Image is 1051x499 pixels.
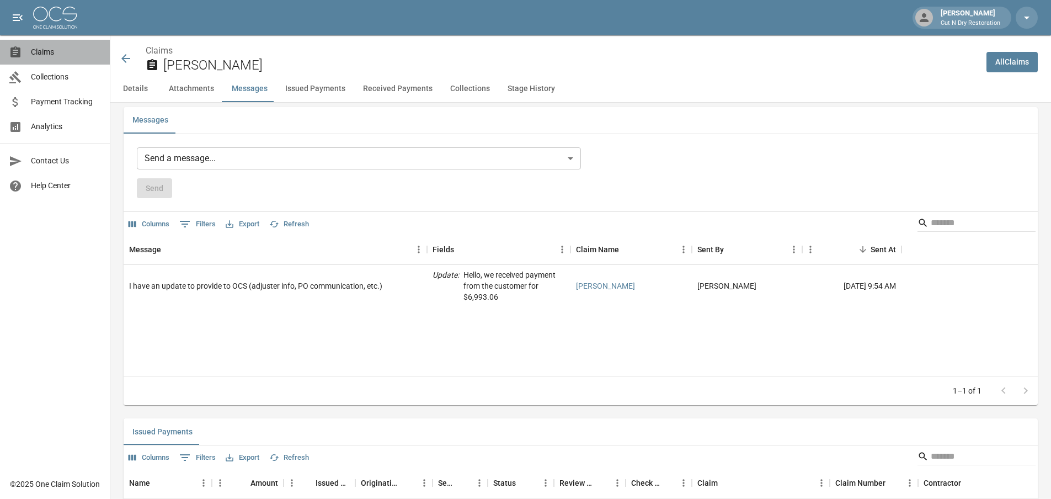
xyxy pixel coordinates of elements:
[124,418,201,445] button: Issued Payments
[901,475,918,491] button: Menu
[885,475,901,491] button: Sort
[924,468,961,498] div: Contractor
[594,475,609,491] button: Sort
[7,7,29,29] button: open drawer
[570,234,692,265] div: Claim Name
[855,242,871,257] button: Sort
[129,234,161,265] div: Message
[499,76,564,102] button: Stage History
[355,468,433,498] div: Originating From
[160,76,223,102] button: Attachments
[124,107,1038,134] div: related-list tabs
[316,468,350,498] div: Issued Date
[266,216,312,233] button: Refresh
[802,265,901,307] div: [DATE] 9:54 AM
[361,468,401,498] div: Originating From
[516,475,531,491] button: Sort
[124,468,212,498] div: Name
[559,468,594,498] div: Review Status
[675,241,692,258] button: Menu
[354,76,441,102] button: Received Payments
[441,76,499,102] button: Collections
[212,468,284,498] div: Amount
[410,241,427,258] button: Menu
[936,8,1005,28] div: [PERSON_NAME]
[31,180,101,192] span: Help Center
[10,479,100,490] div: © 2025 One Claim Solution
[284,475,300,491] button: Menu
[433,269,459,302] p: Update :
[223,449,262,466] button: Export
[129,468,150,498] div: Name
[835,468,885,498] div: Claim Number
[697,468,718,498] div: Claim
[786,241,802,258] button: Menu
[146,45,173,56] a: Claims
[660,475,675,491] button: Sort
[150,475,166,491] button: Sort
[802,241,819,258] button: Menu
[31,121,101,132] span: Analytics
[235,475,250,491] button: Sort
[675,475,692,491] button: Menu
[871,234,896,265] div: Sent At
[692,234,802,265] div: Sent By
[416,475,433,491] button: Menu
[718,475,733,491] button: Sort
[212,475,228,491] button: Menu
[250,468,278,498] div: Amount
[953,385,981,396] p: 1–1 of 1
[161,242,177,257] button: Sort
[576,280,635,291] a: [PERSON_NAME]
[697,234,724,265] div: Sent By
[463,269,565,302] p: Hello, we received payment from the customer for $6,993.06
[626,468,692,498] div: Check Number
[110,76,160,102] button: Details
[802,234,901,265] div: Sent At
[488,468,554,498] div: Status
[554,241,570,258] button: Menu
[137,147,581,169] div: Send a message...
[619,242,634,257] button: Sort
[830,468,918,498] div: Claim Number
[554,468,626,498] div: Review Status
[724,242,739,257] button: Sort
[631,468,660,498] div: Check Number
[917,214,1036,234] div: Search
[941,19,1000,28] p: Cut N Dry Restoration
[266,449,312,466] button: Refresh
[195,475,212,491] button: Menu
[124,418,1038,445] div: related-list tabs
[609,475,626,491] button: Menu
[433,468,488,498] div: Sent To
[917,448,1036,468] div: Search
[31,96,101,108] span: Payment Tracking
[576,234,619,265] div: Claim Name
[126,449,172,466] button: Select columns
[276,76,354,102] button: Issued Payments
[124,107,177,134] button: Messages
[31,155,101,167] span: Contact Us
[401,475,416,491] button: Sort
[223,76,276,102] button: Messages
[454,242,470,257] button: Sort
[813,475,830,491] button: Menu
[31,71,101,83] span: Collections
[427,234,570,265] div: Fields
[537,475,554,491] button: Menu
[33,7,77,29] img: ocs-logo-white-transparent.png
[471,475,488,491] button: Menu
[986,52,1038,72] a: AllClaims
[284,468,355,498] div: Issued Date
[129,280,382,291] div: I have an update to provide to OCS (adjuster info, PO communication, etc.)
[110,76,1051,102] div: anchor tabs
[124,234,427,265] div: Message
[438,468,456,498] div: Sent To
[177,449,218,466] button: Show filters
[961,475,977,491] button: Sort
[146,44,978,57] nav: breadcrumb
[456,475,471,491] button: Sort
[31,46,101,58] span: Claims
[493,468,516,498] div: Status
[300,475,316,491] button: Sort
